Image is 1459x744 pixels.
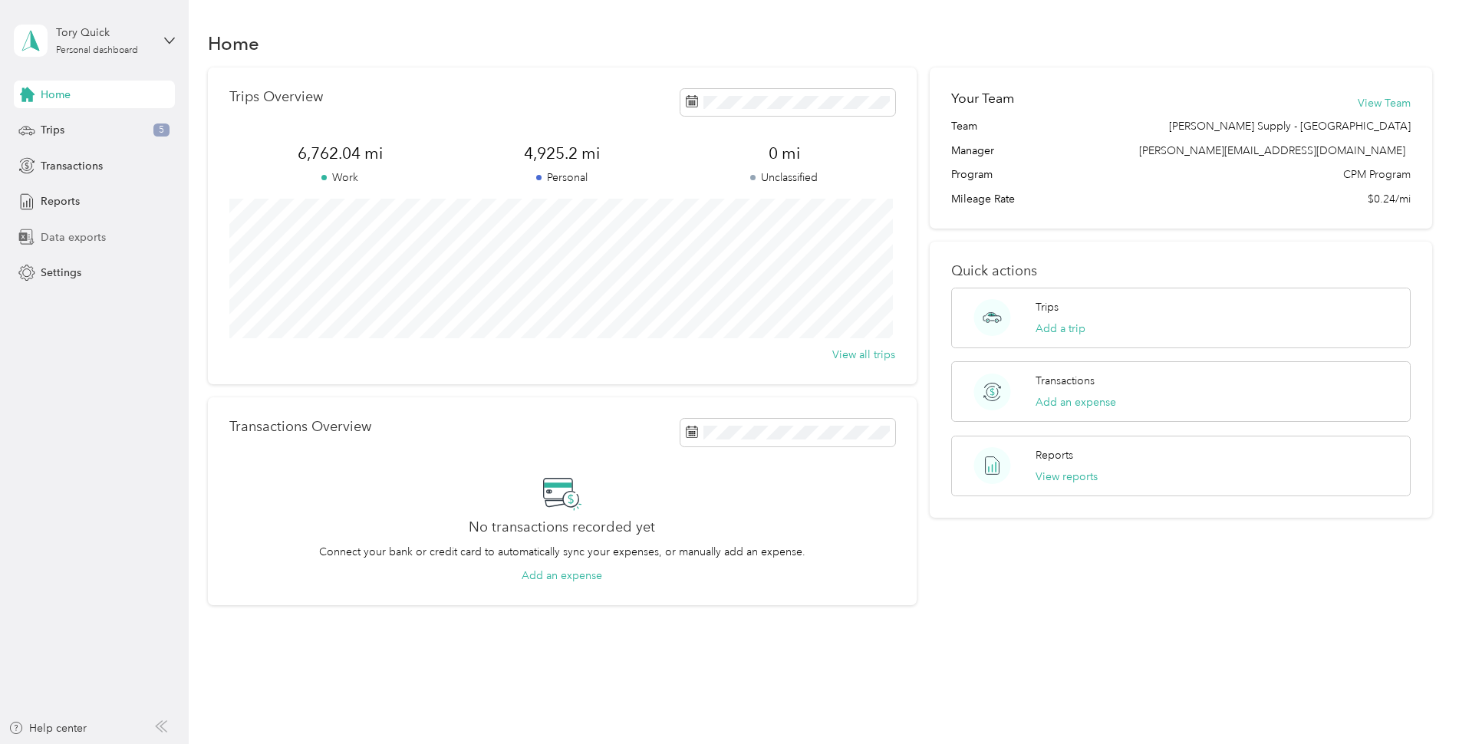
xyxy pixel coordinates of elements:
[951,191,1015,207] span: Mileage Rate
[1036,373,1095,389] p: Transactions
[41,229,106,245] span: Data exports
[153,123,170,137] span: 5
[469,519,655,535] h2: No transactions recorded yet
[451,170,673,186] p: Personal
[319,544,805,560] p: Connect your bank or credit card to automatically sync your expenses, or manually add an expense.
[451,143,673,164] span: 4,925.2 mi
[229,419,371,435] p: Transactions Overview
[1036,394,1116,410] button: Add an expense
[56,46,138,55] div: Personal dashboard
[41,193,80,209] span: Reports
[41,265,81,281] span: Settings
[1373,658,1459,744] iframe: Everlance-gr Chat Button Frame
[1036,469,1098,485] button: View reports
[674,170,895,186] p: Unclassified
[832,347,895,363] button: View all trips
[951,263,1411,279] p: Quick actions
[229,170,451,186] p: Work
[1036,299,1059,315] p: Trips
[1169,118,1411,134] span: [PERSON_NAME] Supply - [GEOGRAPHIC_DATA]
[229,143,451,164] span: 6,762.04 mi
[8,720,87,736] button: Help center
[41,122,64,138] span: Trips
[522,568,602,584] button: Add an expense
[951,89,1014,108] h2: Your Team
[56,25,152,41] div: Tory Quick
[229,89,323,105] p: Trips Overview
[1139,144,1405,157] span: [PERSON_NAME][EMAIL_ADDRESS][DOMAIN_NAME]
[1036,447,1073,463] p: Reports
[1343,166,1411,183] span: CPM Program
[951,118,977,134] span: Team
[41,158,103,174] span: Transactions
[951,166,993,183] span: Program
[1368,191,1411,207] span: $0.24/mi
[951,143,994,159] span: Manager
[208,35,259,51] h1: Home
[41,87,71,103] span: Home
[674,143,895,164] span: 0 mi
[1358,95,1411,111] button: View Team
[1036,321,1085,337] button: Add a trip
